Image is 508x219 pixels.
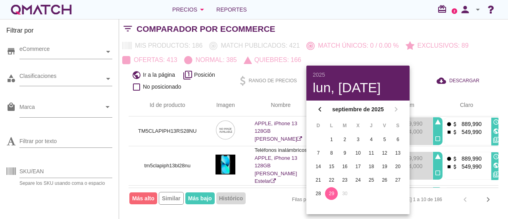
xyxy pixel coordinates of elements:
text: 2 [454,9,456,13]
p: 564,000 [399,128,423,136]
p: 889,990 [458,155,482,163]
th: X [352,119,364,132]
button: 5 [378,133,391,146]
span: Ir a la página [143,71,175,79]
p: Teléfonos inalámbricos [254,146,307,154]
p: 564,000 [399,162,423,170]
a: Reportes [213,2,250,17]
i: arrow_drop_down [473,5,483,14]
th: Nombre: Not sorted. [245,94,316,116]
button: 14 [312,160,325,173]
i: person [457,4,473,15]
i: redeem [437,4,450,14]
i: check_box_outline_blank [435,170,441,176]
h2: Comparador por eCommerce [137,23,275,35]
div: 28 [312,190,325,197]
button: 20 [392,160,404,173]
div: 26 [378,176,391,184]
div: 5 [378,136,391,143]
strong: septiembre de 2025 [327,105,389,114]
p: Match únicos: 0 / 0.00 % [315,41,398,50]
button: 21 [312,174,325,186]
button: 18 [365,160,378,173]
button: 13 [392,147,404,159]
th: M [339,119,351,132]
button: Ofertas: 413 [119,53,181,67]
h3: Filtrar por [6,26,112,39]
button: Quiebres: 166 [241,53,304,67]
button: 29 [325,187,338,200]
div: 2025 [313,72,403,78]
i: access_time [493,119,499,125]
i: attach_money [452,129,458,135]
button: 4 [365,133,378,146]
i: check_box_outline_blank [435,136,441,142]
p: tm5clapiph13bl28nu [138,162,196,170]
i: fiber_manual_record [446,156,452,162]
i: store [6,47,16,56]
div: 12 [378,149,391,157]
button: Normal: 385 [181,53,241,67]
img: tm5clapiph13bl28nu_600.jpg [216,155,235,174]
button: 27 [392,174,404,186]
i: filter_2 [493,171,499,178]
div: Precios [172,5,207,14]
div: 14 [312,163,325,170]
div: 18 [365,163,378,170]
div: 29 [325,190,338,197]
p: Teléfonos inalámbricos [254,186,307,194]
button: 15 [325,160,338,173]
i: filter_1 [183,70,192,80]
p: 889,990 [399,120,423,128]
th: V [378,119,391,132]
p: Quiebres: 166 [251,55,301,65]
a: 2 [452,8,457,14]
button: 2 [339,133,351,146]
div: 1 [325,136,338,143]
div: 2 [339,136,351,143]
button: 9 [339,147,351,159]
div: 22 [325,176,338,184]
p: TM5CLAPIPH13RS28NU [138,127,196,135]
th: J [365,119,377,132]
i: arrow_drop_down [197,5,207,14]
span: Reportes [216,5,247,14]
span: Posición [194,71,215,79]
div: Separe los SKU usando coma o espacio [19,181,112,186]
div: 4 [365,136,378,143]
button: 3 [352,133,364,146]
div: 21 [312,176,325,184]
p: Normal: 385 [192,55,237,65]
button: Exclusivos: 89 [402,39,472,53]
i: fiber_manual_record [446,121,452,127]
i: local_mall [6,102,16,112]
button: 6 [392,133,404,146]
div: 23 [339,176,351,184]
p: Ofertas: 413 [131,55,177,65]
div: 8 [325,149,338,157]
i: access_time [493,153,499,160]
i: public [493,162,499,169]
button: 10 [352,147,364,159]
p: 549,990 [458,128,482,136]
div: 20 [392,163,404,170]
i: stop [446,129,452,135]
button: Next page [481,192,495,207]
p: 549,990 [458,163,482,171]
div: 13 [392,149,404,157]
button: 25 [365,174,378,186]
i: chevron_left [315,105,325,114]
div: 3 [352,136,364,143]
a: APPLE, iPhone 13 128GB [PERSON_NAME] [254,120,302,142]
p: 889,990 [458,120,482,128]
button: 28 [312,187,325,200]
i: attach_money [452,121,458,127]
a: white-qmatch-logo [10,2,73,17]
i: category [6,74,16,83]
button: 7 [312,147,325,159]
i: attach_money [452,164,458,170]
span: Similar [159,192,184,205]
div: 7 [312,149,325,157]
button: 24 [352,174,364,186]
